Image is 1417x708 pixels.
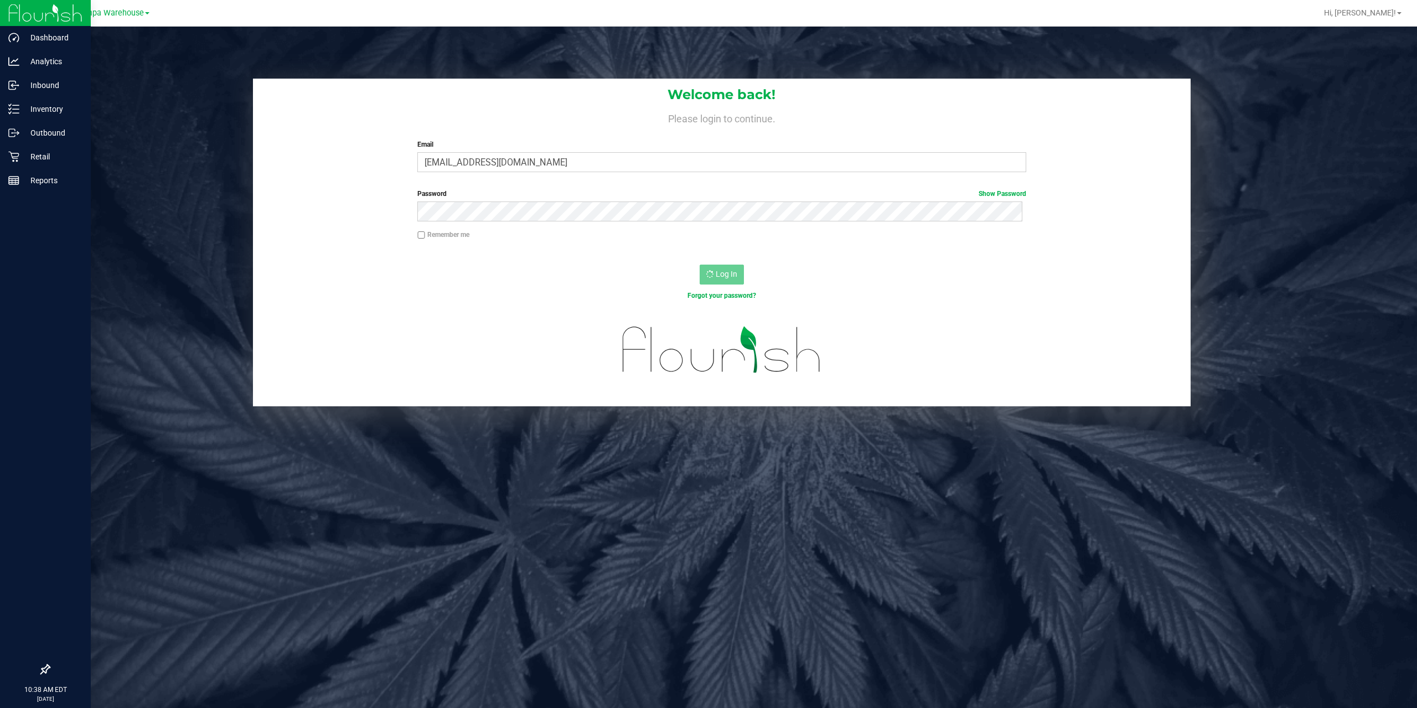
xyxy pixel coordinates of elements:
[8,175,19,186] inline-svg: Reports
[417,190,447,198] span: Password
[8,32,19,43] inline-svg: Dashboard
[979,190,1026,198] a: Show Password
[19,55,86,68] p: Analytics
[19,102,86,116] p: Inventory
[8,56,19,67] inline-svg: Analytics
[604,312,839,387] img: flourish_logo.svg
[5,695,86,703] p: [DATE]
[687,292,756,299] a: Forgot your password?
[19,150,86,163] p: Retail
[19,126,86,139] p: Outbound
[76,8,144,18] span: Tampa Warehouse
[716,270,737,278] span: Log In
[417,230,469,240] label: Remember me
[700,265,744,285] button: Log In
[8,151,19,162] inline-svg: Retail
[8,127,19,138] inline-svg: Outbound
[417,231,425,239] input: Remember me
[253,87,1191,102] h1: Welcome back!
[5,685,86,695] p: 10:38 AM EDT
[19,79,86,92] p: Inbound
[253,111,1191,124] h4: Please login to continue.
[1324,8,1396,17] span: Hi, [PERSON_NAME]!
[8,104,19,115] inline-svg: Inventory
[417,139,1026,149] label: Email
[8,80,19,91] inline-svg: Inbound
[19,31,86,44] p: Dashboard
[19,174,86,187] p: Reports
